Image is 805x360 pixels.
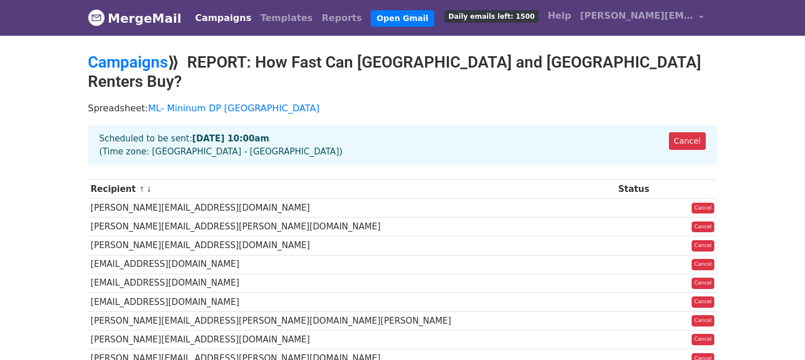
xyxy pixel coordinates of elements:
[88,125,717,165] div: Scheduled to be sent: (Time zone: [GEOGRAPHIC_DATA] - [GEOGRAPHIC_DATA])
[616,180,668,199] th: Status
[88,217,616,236] td: [PERSON_NAME][EMAIL_ADDRESS][PERSON_NAME][DOMAIN_NAME]
[88,311,616,330] td: [PERSON_NAME][EMAIL_ADDRESS][PERSON_NAME][DOMAIN_NAME][PERSON_NAME]
[88,255,616,274] td: [EMAIL_ADDRESS][DOMAIN_NAME]
[692,315,715,326] a: Cancel
[692,221,715,233] a: Cancel
[146,185,152,194] a: ↓
[371,10,434,27] a: Open Gmail
[692,203,715,214] a: Cancel
[88,236,616,255] td: [PERSON_NAME][EMAIL_ADDRESS][DOMAIN_NAME]
[88,53,717,91] h2: ⟫ REPORT: How Fast Can [GEOGRAPHIC_DATA] and [GEOGRAPHIC_DATA] Renters Buy?
[256,7,317,30] a: Templates
[317,7,367,30] a: Reports
[444,10,539,23] span: Daily emails left: 1500
[669,132,706,150] a: Cancel
[88,9,105,26] img: MergeMail logo
[88,180,616,199] th: Recipient
[692,278,715,289] a: Cancel
[88,292,616,311] td: [EMAIL_ADDRESS][DOMAIN_NAME]
[88,102,717,114] p: Spreadsheet:
[139,185,145,194] a: ↑
[440,5,543,27] a: Daily emails left: 1500
[148,103,319,114] a: ML- Mininum DP [GEOGRAPHIC_DATA]
[88,6,181,30] a: MergeMail
[692,240,715,252] a: Cancel
[692,259,715,270] a: Cancel
[88,274,616,292] td: [EMAIL_ADDRESS][DOMAIN_NAME]
[580,9,693,23] span: [PERSON_NAME][EMAIL_ADDRESS][DOMAIN_NAME]
[88,199,616,217] td: [PERSON_NAME][EMAIL_ADDRESS][DOMAIN_NAME]
[575,5,708,31] a: [PERSON_NAME][EMAIL_ADDRESS][DOMAIN_NAME]
[543,5,575,27] a: Help
[88,53,168,72] a: Campaigns
[192,133,269,144] strong: [DATE] 10:00am
[88,330,616,349] td: [PERSON_NAME][EMAIL_ADDRESS][DOMAIN_NAME]
[190,7,256,30] a: Campaigns
[692,334,715,345] a: Cancel
[692,296,715,308] a: Cancel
